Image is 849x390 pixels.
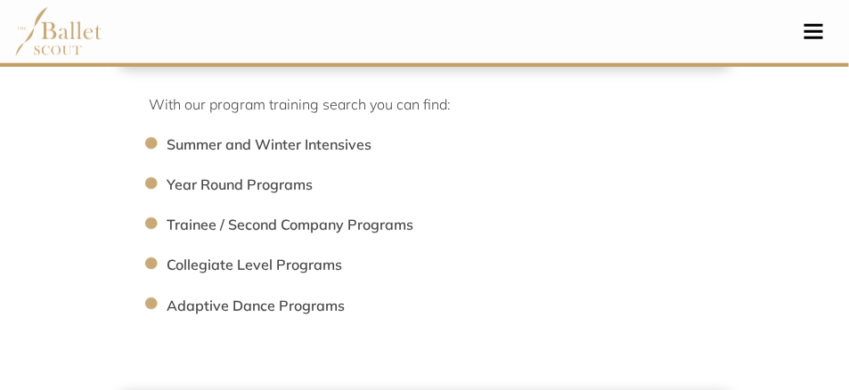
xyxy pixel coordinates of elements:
li: Year Round Programs [167,174,749,197]
li: Trainee / Second Company Programs [167,214,749,237]
li: Collegiate Level Programs [167,254,749,277]
p: With our program training search you can find: [149,93,731,117]
button: Toggle navigation [793,23,835,40]
li: Adaptive Dance Programs [167,295,749,318]
li: Summer and Winter Intensives [167,134,749,157]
